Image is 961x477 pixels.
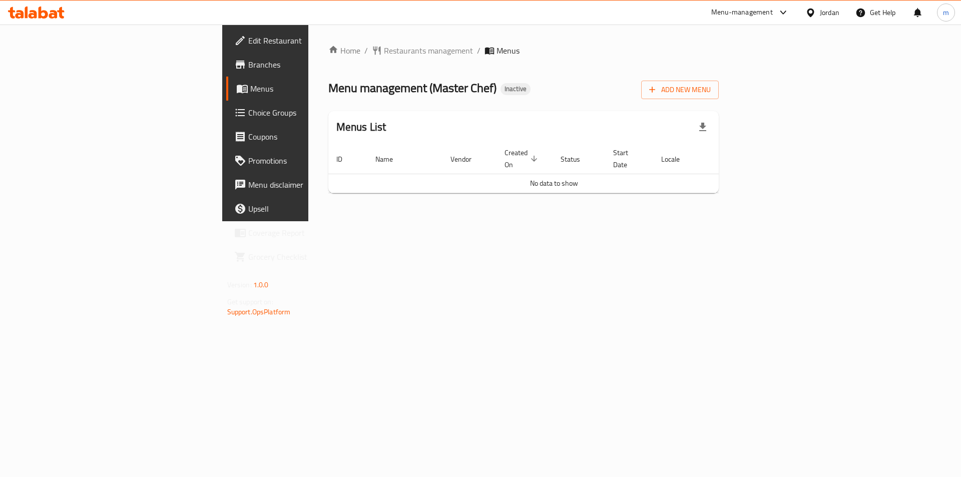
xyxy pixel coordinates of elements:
span: Edit Restaurant [248,35,375,47]
span: m [943,7,949,18]
li: / [477,45,480,57]
span: Menu management ( Master Chef ) [328,77,497,99]
span: Choice Groups [248,107,375,119]
span: Locale [661,153,693,165]
span: Version: [227,278,252,291]
a: Menus [226,77,383,101]
span: Add New Menu [649,84,711,96]
span: Coverage Report [248,227,375,239]
span: Branches [248,59,375,71]
span: Status [561,153,593,165]
a: Support.OpsPlatform [227,305,291,318]
table: enhanced table [328,144,780,193]
div: Jordan [820,7,839,18]
span: 1.0.0 [253,278,269,291]
div: Menu-management [711,7,773,19]
a: Promotions [226,149,383,173]
a: Coverage Report [226,221,383,245]
span: Created On [505,147,541,171]
button: Add New Menu [641,81,719,99]
th: Actions [705,144,780,174]
span: Start Date [613,147,641,171]
a: Upsell [226,197,383,221]
span: ID [336,153,355,165]
span: Inactive [501,85,531,93]
h2: Menus List [336,120,386,135]
a: Restaurants management [372,45,473,57]
a: Edit Restaurant [226,29,383,53]
a: Choice Groups [226,101,383,125]
span: No data to show [530,177,578,190]
span: Grocery Checklist [248,251,375,263]
span: Menus [497,45,520,57]
a: Coupons [226,125,383,149]
div: Export file [691,115,715,139]
span: Vendor [450,153,485,165]
span: Name [375,153,406,165]
a: Branches [226,53,383,77]
span: Get support on: [227,295,273,308]
span: Upsell [248,203,375,215]
nav: breadcrumb [328,45,719,57]
a: Grocery Checklist [226,245,383,269]
span: Restaurants management [384,45,473,57]
div: Inactive [501,83,531,95]
span: Menus [250,83,375,95]
a: Menu disclaimer [226,173,383,197]
span: Menu disclaimer [248,179,375,191]
span: Promotions [248,155,375,167]
span: Coupons [248,131,375,143]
